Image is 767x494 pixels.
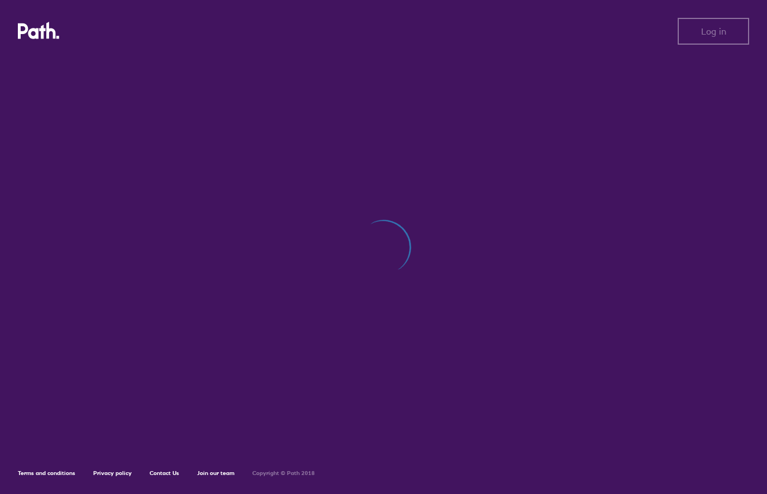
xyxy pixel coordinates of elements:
[150,469,179,477] a: Contact Us
[701,26,726,36] span: Log in
[252,470,315,477] h6: Copyright © Path 2018
[93,469,132,477] a: Privacy policy
[197,469,234,477] a: Join our team
[678,18,749,45] button: Log in
[18,469,75,477] a: Terms and conditions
